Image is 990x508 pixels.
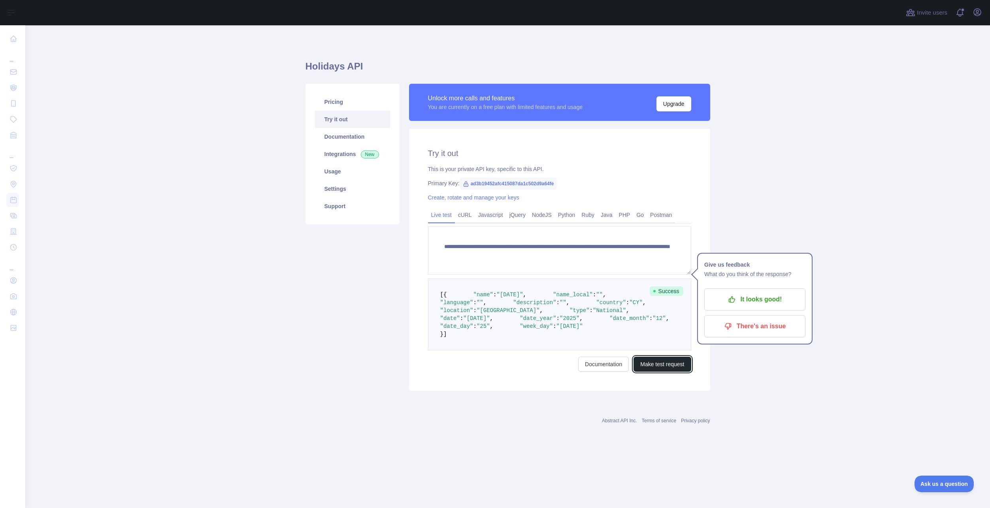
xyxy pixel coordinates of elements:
[556,323,583,329] span: "[DATE]"
[596,299,626,306] span: "country"
[652,315,666,322] span: "12"
[460,178,557,190] span: ad3b19452afc415087da1c502d9a64fe
[590,307,593,314] span: :
[315,180,390,198] a: Settings
[506,209,529,221] a: jQuery
[556,299,560,306] span: :
[440,299,473,306] span: "language"
[513,299,556,306] span: "description"
[428,209,455,221] a: Live test
[626,307,629,314] span: ,
[440,323,473,329] span: "date_day"
[553,323,556,329] span: :
[650,286,683,296] span: Success
[578,357,629,372] a: Documentation
[520,323,553,329] span: "week_day"
[440,307,473,314] span: "location"
[529,209,555,221] a: NodeJS
[634,357,691,372] button: Make test request
[493,292,496,298] span: :
[560,315,579,322] span: "2025"
[428,94,583,103] div: Unlock more calls and features
[477,323,490,329] span: "25"
[428,103,583,111] div: You are currently on a free plan with limited features and usage
[473,292,493,298] span: "name"
[593,307,626,314] span: "National"
[315,145,390,163] a: Integrations New
[475,209,506,221] a: Javascript
[626,299,629,306] span: :
[428,194,519,201] a: Create, rotate and manage your keys
[642,418,676,423] a: Terms of service
[520,315,556,322] span: "date_year"
[315,111,390,128] a: Try it out
[666,315,669,322] span: ,
[315,163,390,180] a: Usage
[579,315,583,322] span: ,
[656,96,691,111] button: Upgrade
[704,269,805,279] p: What do you think of the response?
[681,418,710,423] a: Privacy policy
[555,209,579,221] a: Python
[602,418,637,423] a: Abstract API Inc.
[443,292,447,298] span: {
[649,315,652,322] span: :
[315,128,390,145] a: Documentation
[598,209,616,221] a: Java
[496,292,523,298] span: "[DATE]"
[917,8,947,17] span: Invite users
[609,315,649,322] span: "date_month"
[616,209,634,221] a: PHP
[553,292,593,298] span: "name_local"
[596,292,603,298] span: ""
[443,331,447,337] span: ]
[428,165,691,173] div: This is your private API key, specific to this API.
[6,144,19,160] div: ...
[477,307,540,314] span: "[GEOGRAPHIC_DATA]"
[473,323,477,329] span: :
[361,151,379,158] span: New
[473,299,477,306] span: :
[428,179,691,187] div: Primary Key:
[6,47,19,63] div: ...
[428,148,691,159] h2: Try it out
[477,299,483,306] span: ""
[560,299,566,306] span: ""
[483,299,487,306] span: ,
[463,315,490,322] span: "[DATE]"
[473,307,477,314] span: :
[643,299,646,306] span: ,
[440,315,460,322] span: "date"
[566,299,569,306] span: ,
[540,307,543,314] span: ,
[915,476,974,492] iframe: Toggle Customer Support
[523,292,526,298] span: ,
[569,307,589,314] span: "type"
[455,209,475,221] a: cURL
[490,323,493,329] span: ,
[704,260,805,269] h1: Give us feedback
[556,315,560,322] span: :
[904,6,949,19] button: Invite users
[460,315,463,322] span: :
[603,292,606,298] span: ,
[593,292,596,298] span: :
[315,93,390,111] a: Pricing
[629,299,643,306] span: "CY"
[647,209,675,221] a: Postman
[305,60,710,79] h1: Holidays API
[490,315,493,322] span: ,
[578,209,598,221] a: Ruby
[633,209,647,221] a: Go
[6,256,19,272] div: ...
[315,198,390,215] a: Support
[440,292,443,298] span: [
[440,331,443,337] span: }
